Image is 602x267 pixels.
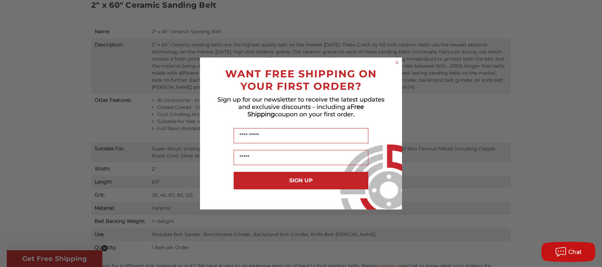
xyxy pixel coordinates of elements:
span: Chat [568,249,582,255]
button: Close dialog [394,59,400,66]
button: SIGN UP [234,172,368,189]
input: Email [234,150,368,165]
span: Sign up for our newsletter to receive the latest updates and exclusive discounts - including a co... [218,96,384,118]
span: Free Shipping [247,103,364,118]
span: WANT FREE SHIPPING ON YOUR FIRST ORDER? [225,68,377,92]
button: Chat [541,242,595,262]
